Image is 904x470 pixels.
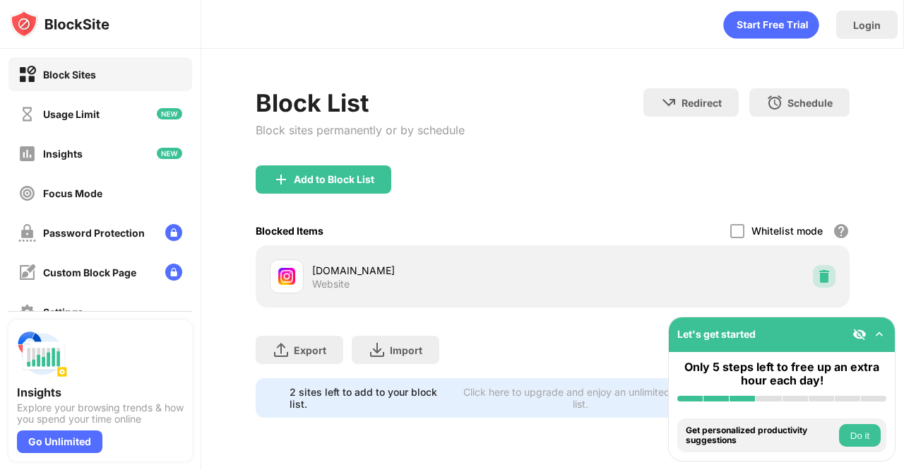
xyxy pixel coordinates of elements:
[390,344,422,356] div: Import
[18,66,36,83] img: block-on.svg
[312,278,350,290] div: Website
[256,88,465,117] div: Block List
[18,264,36,281] img: customize-block-page-off.svg
[682,97,722,109] div: Redirect
[43,148,83,160] div: Insights
[157,108,182,119] img: new-icon.svg
[312,263,553,278] div: [DOMAIN_NAME]
[43,69,96,81] div: Block Sites
[43,266,136,278] div: Custom Block Page
[294,344,326,356] div: Export
[18,105,36,123] img: time-usage-off.svg
[278,268,295,285] img: favicons
[256,225,323,237] div: Blocked Items
[17,402,184,425] div: Explore your browsing trends & how you spend your time online
[294,174,374,185] div: Add to Block List
[751,225,823,237] div: Whitelist mode
[43,306,83,318] div: Settings
[18,184,36,202] img: focus-off.svg
[165,224,182,241] img: lock-menu.svg
[256,123,465,137] div: Block sites permanently or by schedule
[677,328,756,340] div: Let's get started
[872,327,886,341] img: omni-setup-toggle.svg
[18,224,36,242] img: password-protection-off.svg
[17,385,184,399] div: Insights
[17,329,68,380] img: push-insights.svg
[459,386,702,410] div: Click here to upgrade and enjoy an unlimited block list.
[165,264,182,281] img: lock-menu.svg
[43,187,102,199] div: Focus Mode
[852,327,867,341] img: eye-not-visible.svg
[686,425,835,446] div: Get personalized productivity suggestions
[43,227,145,239] div: Password Protection
[17,430,102,453] div: Go Unlimited
[853,19,881,31] div: Login
[43,108,100,120] div: Usage Limit
[839,424,881,447] button: Do it
[18,303,36,321] img: settings-off.svg
[787,97,833,109] div: Schedule
[157,148,182,159] img: new-icon.svg
[18,145,36,163] img: insights-off.svg
[10,10,109,38] img: logo-blocksite.svg
[723,11,819,39] div: animation
[290,386,451,410] div: 2 sites left to add to your block list.
[677,360,886,387] div: Only 5 steps left to free up an extra hour each day!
